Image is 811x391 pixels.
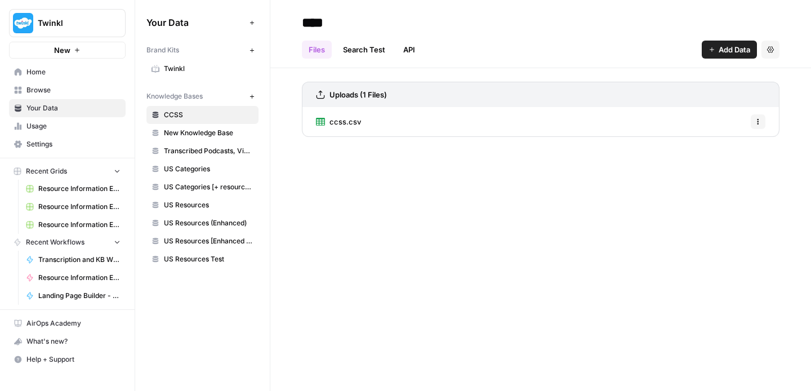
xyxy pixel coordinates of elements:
button: Recent Workflows [9,234,126,251]
a: Transcribed Podcasts, Videos, etc. [146,142,259,160]
a: Browse [9,81,126,99]
span: Transcribed Podcasts, Videos, etc. [164,146,253,156]
a: US Resources [Enhanced + Review Count] [146,232,259,250]
span: AirOps Academy [26,318,121,328]
span: New Knowledge Base [164,128,253,138]
span: US Categories [+ resource count] [164,182,253,192]
a: API [396,41,422,59]
span: US Categories [164,164,253,174]
a: Files [302,41,332,59]
span: US Resources (Enhanced) [164,218,253,228]
span: Resource Information Extraction Grid (1) [38,184,121,194]
span: Resource Information Extraction [38,273,121,283]
a: Uploads (1 Files) [316,82,387,107]
span: Brand Kits [146,45,179,55]
a: Resource Information Extraction [21,269,126,287]
a: Twinkl [146,60,259,78]
span: Home [26,67,121,77]
a: New Knowledge Base [146,124,259,142]
a: AirOps Academy [9,314,126,332]
span: Recent Grids [26,166,67,176]
span: US Resources [Enhanced + Review Count] [164,236,253,246]
img: Twinkl Logo [13,13,33,33]
a: US Resources [146,196,259,214]
span: Resource Information Extraction and Descriptions [38,202,121,212]
a: Home [9,63,126,81]
button: Add Data [702,41,757,59]
a: Usage [9,117,126,135]
button: What's new? [9,332,126,350]
span: US Resources Test [164,254,253,264]
a: Search Test [336,41,392,59]
button: Help + Support [9,350,126,368]
a: Transcription and KB Write [21,251,126,269]
span: Your Data [146,16,245,29]
span: Resource Information Extraction Grid [38,220,121,230]
span: Your Data [26,103,121,113]
span: Twinkl [38,17,106,29]
button: Recent Grids [9,163,126,180]
a: Your Data [9,99,126,117]
span: Help + Support [26,354,121,365]
a: ccss.csv [316,107,361,136]
a: Resource Information Extraction Grid [21,216,126,234]
span: Landing Page Builder - Alt 1 [38,291,121,301]
button: Workspace: Twinkl [9,9,126,37]
a: Landing Page Builder - Alt 1 [21,287,126,305]
a: Settings [9,135,126,153]
a: Resource Information Extraction and Descriptions [21,198,126,216]
span: Usage [26,121,121,131]
span: US Resources [164,200,253,210]
span: Transcription and KB Write [38,255,121,265]
a: CCSS [146,106,259,124]
span: Twinkl [164,64,253,74]
button: New [9,42,126,59]
span: Recent Workflows [26,237,84,247]
span: New [54,45,70,56]
span: Knowledge Bases [146,91,203,101]
div: What's new? [10,333,125,350]
span: Settings [26,139,121,149]
span: Add Data [719,44,750,55]
span: Browse [26,85,121,95]
a: US Categories [+ resource count] [146,178,259,196]
a: US Categories [146,160,259,178]
a: Resource Information Extraction Grid (1) [21,180,126,198]
a: US Resources Test [146,250,259,268]
a: US Resources (Enhanced) [146,214,259,232]
h3: Uploads (1 Files) [329,89,387,100]
span: CCSS [164,110,253,120]
span: ccss.csv [329,116,361,127]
